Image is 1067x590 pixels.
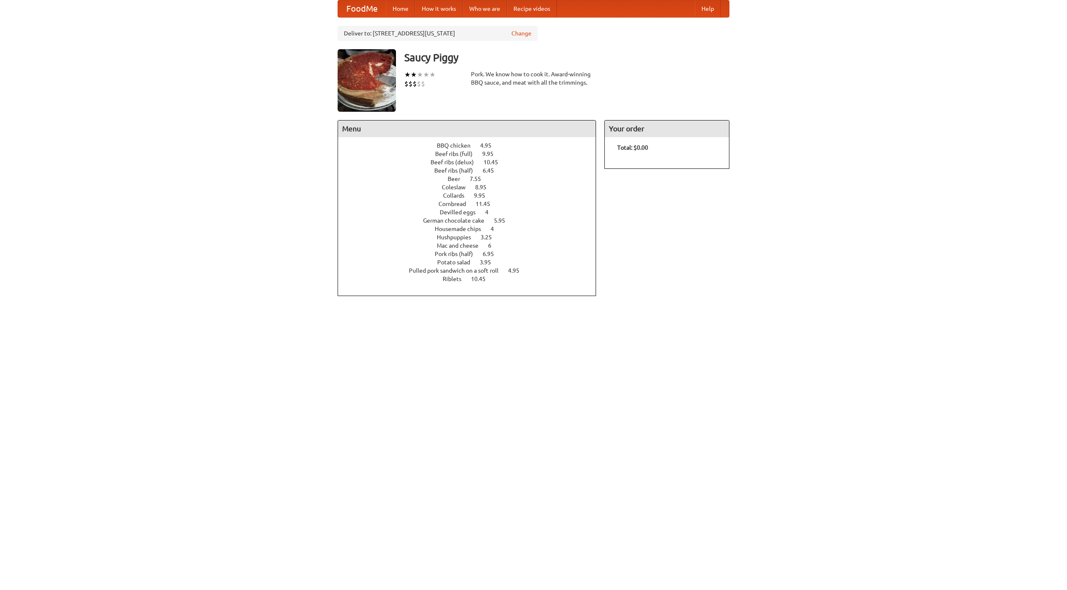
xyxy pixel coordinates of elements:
li: ★ [429,70,436,79]
span: 6.95 [483,251,502,257]
span: 7.55 [470,176,489,182]
a: Help [695,0,721,17]
li: $ [408,79,413,88]
a: Beer 7.55 [448,176,496,182]
span: Riblets [443,276,470,282]
span: 10.45 [483,159,506,166]
a: FoodMe [338,0,386,17]
span: 9.95 [482,151,502,157]
span: 5.95 [494,217,513,224]
a: German chocolate cake 5.95 [423,217,521,224]
h3: Saucy Piggy [404,49,729,66]
a: Beef ribs (delux) 10.45 [431,159,513,166]
span: Coleslaw [442,184,474,191]
a: Coleslaw 8.95 [442,184,502,191]
span: Housemade chips [435,226,489,232]
span: Pulled pork sandwich on a soft roll [409,267,507,274]
a: Devilled eggs 4 [440,209,504,216]
a: BBQ chicken 4.95 [437,142,507,149]
span: Collards [443,192,473,199]
a: Home [386,0,415,17]
span: 8.95 [475,184,495,191]
div: Deliver to: [STREET_ADDRESS][US_STATE] [338,26,538,41]
li: ★ [423,70,429,79]
a: How it works [415,0,463,17]
span: Beef ribs (half) [434,167,481,174]
span: Cornbread [438,201,474,207]
span: 3.25 [481,234,500,241]
li: ★ [417,70,423,79]
li: ★ [404,70,411,79]
span: Beef ribs (delux) [431,159,482,166]
span: 10.45 [471,276,494,282]
div: Pork. We know how to cook it. Award-winning BBQ sauce, and meat with all the trimmings. [471,70,596,87]
a: Pork ribs (half) 6.95 [435,251,509,257]
a: Mac and cheese 6 [437,242,507,249]
h4: Your order [605,121,729,137]
li: $ [404,79,408,88]
img: angular.jpg [338,49,396,112]
a: Hushpuppies 3.25 [437,234,507,241]
span: 6 [488,242,500,249]
a: Recipe videos [507,0,557,17]
span: BBQ chicken [437,142,479,149]
b: Total: $0.00 [617,144,648,151]
a: Riblets 10.45 [443,276,501,282]
h4: Menu [338,121,596,137]
a: Potato salad 3.95 [437,259,506,266]
li: $ [413,79,417,88]
span: 6.45 [483,167,502,174]
span: Devilled eggs [440,209,484,216]
span: 4 [485,209,497,216]
li: $ [417,79,421,88]
span: German chocolate cake [423,217,493,224]
span: 9.95 [474,192,493,199]
li: ★ [411,70,417,79]
span: Beef ribs (full) [435,151,481,157]
span: Pork ribs (half) [435,251,481,257]
span: 4.95 [508,267,528,274]
span: Mac and cheese [437,242,487,249]
span: 4.95 [480,142,500,149]
span: Beer [448,176,468,182]
a: Collards 9.95 [443,192,501,199]
a: Pulled pork sandwich on a soft roll 4.95 [409,267,535,274]
span: Potato salad [437,259,478,266]
span: Hushpuppies [437,234,479,241]
li: $ [421,79,425,88]
span: 3.95 [480,259,499,266]
a: Beef ribs (full) 9.95 [435,151,509,157]
a: Housemade chips 4 [435,226,509,232]
a: Beef ribs (half) 6.45 [434,167,509,174]
a: Cornbread 11.45 [438,201,506,207]
span: 11.45 [476,201,498,207]
span: 4 [491,226,502,232]
a: Change [511,29,531,38]
a: Who we are [463,0,507,17]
